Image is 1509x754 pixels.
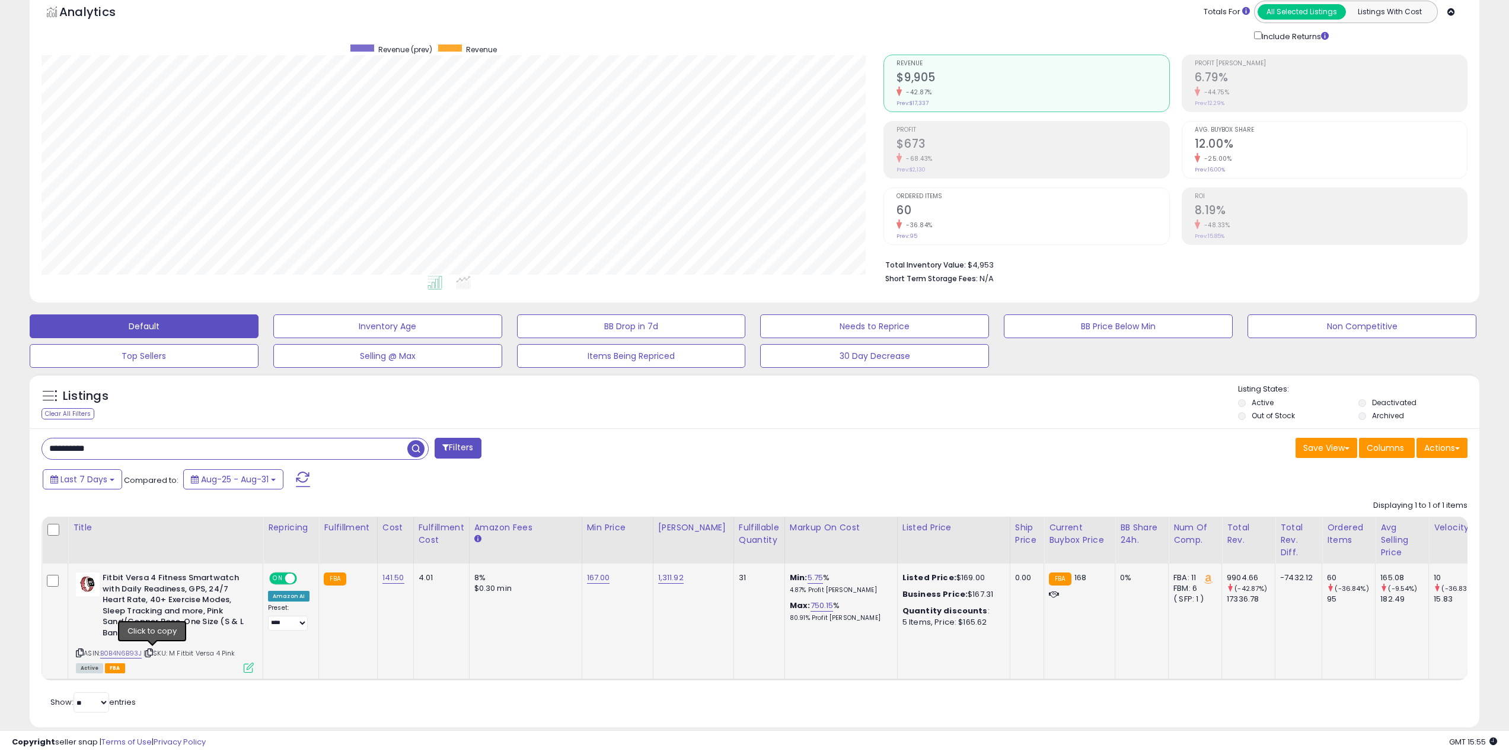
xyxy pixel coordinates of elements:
b: Max: [790,600,811,611]
small: (-36.83%) [1441,584,1475,593]
div: 17336.78 [1227,594,1275,605]
span: 168 [1074,572,1086,583]
button: Selling @ Max [273,344,502,368]
span: Ordered Items [897,193,1169,200]
div: $169.00 [902,572,1001,583]
span: Revenue [466,44,497,55]
label: Out of Stock [1252,411,1295,421]
div: 0% [1120,572,1159,583]
small: -48.33% [1200,221,1230,230]
p: 4.87% Profit [PERSON_NAME] [790,586,888,594]
span: Profit [897,127,1169,133]
small: (-9.54%) [1388,584,1417,593]
div: % [790,572,888,594]
strong: Copyright [12,736,55,747]
div: ( SFP: 1 ) [1173,594,1213,605]
h2: $673 [897,137,1169,153]
b: Listed Price: [902,572,956,583]
a: 1,311.92 [658,572,684,584]
small: (-36.84%) [1335,584,1368,593]
th: The percentage added to the cost of goods (COGS) that forms the calculator for Min & Max prices. [784,517,897,564]
span: Profit [PERSON_NAME] [1195,61,1467,67]
div: Num of Comp. [1173,521,1217,546]
a: 5.75 [808,572,824,584]
span: Revenue (prev) [378,44,432,55]
small: FBA [324,572,346,586]
button: Save View [1296,438,1357,458]
span: All listings currently available for purchase on Amazon [76,663,103,673]
div: Fulfillment [324,521,372,534]
b: Quantity discounts [902,605,988,616]
span: Show: entries [50,696,136,708]
div: Amazon Fees [474,521,577,534]
div: Ship Price [1015,521,1039,546]
div: Title [73,521,258,534]
h2: 6.79% [1195,71,1467,87]
b: Total Inventory Value: [885,260,966,270]
button: Listings With Cost [1345,4,1434,20]
div: Totals For [1204,7,1250,18]
small: Amazon Fees. [474,534,481,545]
button: Actions [1417,438,1467,458]
button: Filters [435,438,481,459]
button: Columns [1359,438,1415,458]
span: Compared to: [124,475,178,486]
div: Avg Selling Price [1380,521,1424,559]
div: 95 [1327,594,1375,605]
h2: $9,905 [897,71,1169,87]
div: Clear All Filters [42,408,94,419]
b: Fitbit Versa 4 Fitness Smartwatch with Daily Readiness, GPS, 24/7 Heart Rate, 40+ Exercise Modes,... [103,572,247,641]
div: 31 [739,572,776,583]
h5: Listings [63,388,109,405]
span: Columns [1367,442,1404,454]
div: 10 [1434,572,1482,583]
small: Prev: 15.85% [1195,233,1224,240]
a: 141.50 [382,572,404,584]
div: FBM: 6 [1173,583,1213,594]
small: FBA [1049,572,1071,586]
span: Revenue [897,61,1169,67]
span: OFF [295,574,314,584]
span: | SKU: M Fitbit Versa 4 Pink [143,648,235,658]
button: Default [30,314,259,338]
h2: 12.00% [1195,137,1467,153]
span: FBA [105,663,125,673]
p: 80.91% Profit [PERSON_NAME] [790,614,888,622]
h5: Analytics [59,4,139,23]
small: Prev: 12.29% [1195,100,1224,107]
li: $4,953 [885,257,1459,271]
button: BB Drop in 7d [517,314,746,338]
button: Aug-25 - Aug-31 [183,469,283,489]
div: 60 [1327,572,1375,583]
span: Last 7 Days [60,473,107,485]
div: 165.08 [1380,572,1428,583]
div: Repricing [268,521,314,534]
div: : [902,606,1001,616]
button: Inventory Age [273,314,502,338]
button: Non Competitive [1248,314,1476,338]
b: Short Term Storage Fees: [885,273,978,284]
small: (-42.87%) [1234,584,1267,593]
div: Velocity [1434,521,1477,534]
p: Listing States: [1238,384,1479,395]
h2: 8.19% [1195,203,1467,219]
small: -42.87% [902,88,932,97]
div: 182.49 [1380,594,1428,605]
div: Total Rev. Diff. [1280,521,1317,559]
div: Preset: [268,604,310,631]
div: Total Rev. [1227,521,1270,546]
div: % [790,600,888,622]
div: Markup on Cost [790,521,892,534]
button: BB Price Below Min [1004,314,1233,338]
div: $167.31 [902,589,1001,600]
div: Fulfillment Cost [419,521,464,546]
a: 750.15 [811,600,834,612]
div: Cost [382,521,409,534]
div: Current Buybox Price [1049,521,1110,546]
div: FBA: 11 [1173,572,1213,583]
div: Displaying 1 to 1 of 1 items [1373,500,1467,511]
label: Active [1252,397,1274,408]
span: ROI [1195,193,1467,200]
div: seller snap | | [12,737,206,748]
b: Business Price: [902,588,968,600]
